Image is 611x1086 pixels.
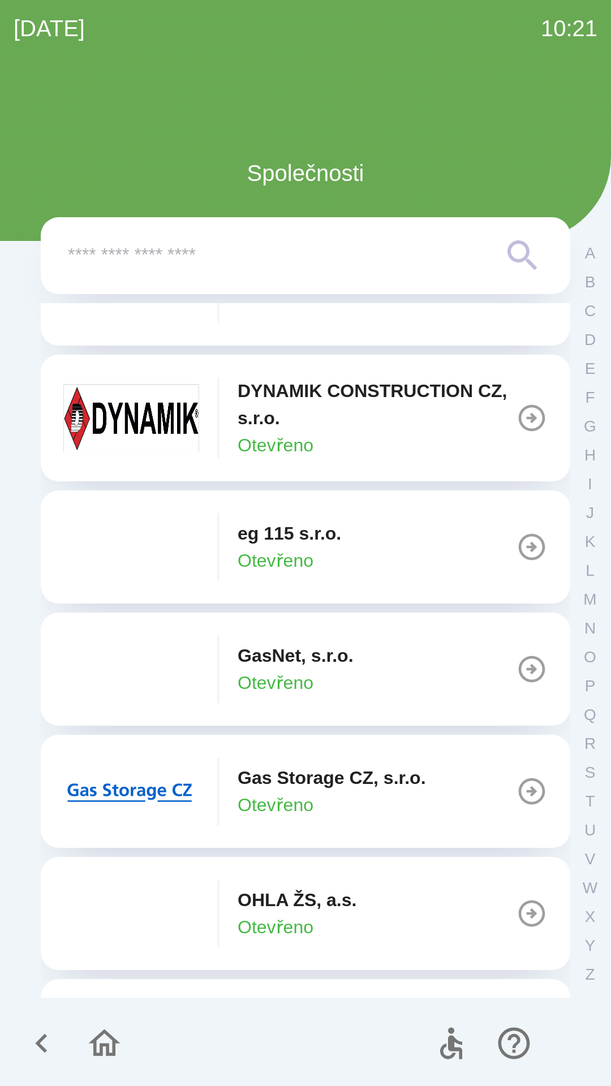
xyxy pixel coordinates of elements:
p: Společnosti [240,156,371,190]
button: T [576,787,604,816]
button: E [576,354,604,383]
button: C [576,296,604,325]
p: Gas Storage CZ, s.r.o. [238,764,426,791]
button: GasNet, s.r.o.Otevřeno [41,613,570,726]
p: eg 115 s.r.o. [238,520,341,547]
button: L [576,556,604,585]
button: H [576,441,604,469]
button: Z [576,960,604,989]
p: R [584,734,596,753]
p: Otevřeno [238,669,313,696]
img: cs flag [558,1028,588,1059]
p: GasNet, s.r.o. [238,642,354,669]
p: M [583,589,598,609]
button: B [576,268,604,296]
p: Q [584,705,597,725]
button: S [576,758,604,787]
button: Y [576,931,604,960]
p: OHLA ŽS, a.s. [238,886,356,913]
p: K [584,532,596,551]
button: F [576,383,604,412]
p: J [586,503,594,523]
button: Q [576,700,604,729]
p: Otevřeno [238,913,313,941]
button: U [576,816,604,844]
p: L [586,561,595,580]
button: X [576,902,604,931]
p: Otevřeno [238,547,313,574]
button: I [576,469,604,498]
p: U [584,820,596,840]
button: M [576,585,604,614]
img: 95bd5263-4d84-4234-8c68-46e365c669f1.png [63,635,199,703]
button: DYNAMIK CONSTRUCTION CZ, s.r.o.Otevřeno [41,355,570,481]
p: T [586,791,595,811]
p: Otevřeno [238,432,313,459]
p: S [586,762,595,782]
button: V [576,844,604,873]
button: P [576,671,604,700]
button: OHLA ŽS, a.s.Otevřeno [41,857,570,970]
button: D [576,325,604,354]
img: 1a4889b5-dc5b-4fa6-815e-e1339c265386.png [63,513,199,581]
p: P [584,676,596,696]
button: N [576,614,604,643]
p: B [584,272,596,292]
p: W [582,878,599,898]
p: D [584,330,597,350]
p: Z [585,964,595,984]
p: X [585,907,595,926]
p: G [584,416,596,436]
button: J [576,498,604,527]
p: E [585,359,596,378]
button: O [576,643,604,671]
p: Y [585,936,595,955]
button: A [576,239,604,268]
p: F [585,387,595,407]
p: Otevřeno [238,791,313,818]
img: 2bd567fa-230c-43b3-b40d-8aef9e429395.png [63,757,199,825]
img: 95230cbc-907d-4dce-b6ee-20bf32430970.png [63,880,199,947]
button: eg 115 s.r.o.Otevřeno [41,490,570,604]
button: Gas Storage CZ, s.r.o.Otevřeno [41,735,570,848]
img: Logo [41,79,570,133]
p: I [588,474,592,494]
p: DYNAMIK CONSTRUCTION CZ, s.r.o. [238,377,516,432]
p: O [584,647,597,667]
p: [DATE] [14,11,91,45]
button: W [576,873,604,902]
p: N [584,618,597,638]
button: G [576,412,604,441]
p: V [584,849,596,869]
button: K [576,527,604,556]
p: A [584,243,596,263]
button: R [576,729,604,758]
p: 10:21 [549,11,597,45]
p: H [584,445,597,465]
p: C [584,301,596,321]
img: 9aa1c191-0426-4a03-845b-4981a011e109.jpeg [63,384,199,452]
